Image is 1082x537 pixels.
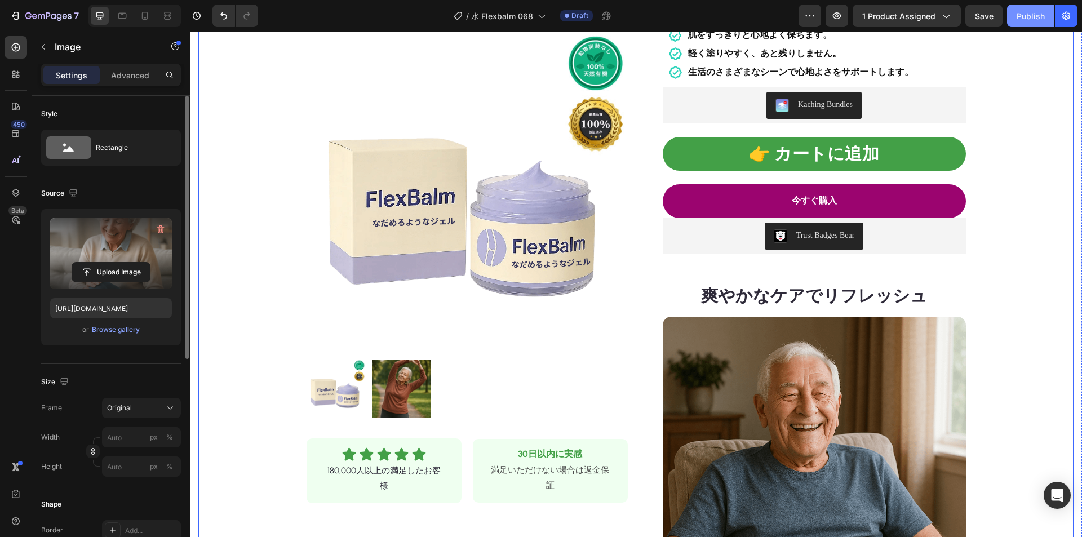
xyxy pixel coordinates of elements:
[72,262,150,282] button: Upload Image
[586,67,599,81] img: KachingBundles.png
[96,135,165,161] div: Rectangle
[41,109,57,119] div: Style
[473,153,776,187] button: 今すぐ購入
[41,186,80,201] div: Source
[571,11,588,21] span: Draft
[102,398,181,418] button: Original
[862,10,935,22] span: 1 product assigned
[328,417,392,428] strong: 30日以内に実感
[498,16,651,27] strong: 軽く塗りやすく、あと残りしません。
[163,460,176,473] button: px
[498,35,724,46] strong: 生活のさまざまなシーンで心地よさをサポートします。
[575,191,674,218] button: Trust Badges Bear
[41,499,61,509] div: Shape
[577,60,672,87] button: Kaching Bundles
[8,206,27,215] div: Beta
[1044,482,1071,509] div: Open Intercom Messenger
[56,69,87,81] p: Settings
[190,32,1082,537] iframe: Design area
[602,161,647,177] div: 今すぐ購入
[107,403,132,413] span: Original
[55,40,150,54] p: Image
[584,198,597,211] img: CLDR_q6erfwCEAE=.png
[11,120,27,129] div: 450
[606,198,665,210] div: Trust Badges Bear
[471,10,533,22] span: 水 Flexbalm 068
[41,375,71,390] div: Size
[975,11,994,21] span: Save
[5,5,84,27] button: 7
[41,403,62,413] label: Frame
[301,433,419,459] span: 満足いただけない場合は返金保証
[147,431,161,444] button: %
[473,105,776,139] button: 👉 カートに追加
[41,525,63,535] div: Border
[559,109,689,135] div: 👉 カートに追加
[853,5,961,27] button: 1 product assigned
[125,526,178,536] div: Add...
[82,323,89,336] span: or
[163,431,176,444] button: px
[150,461,158,472] div: px
[466,10,469,22] span: /
[41,432,60,442] label: Width
[74,9,79,23] p: 7
[41,461,62,472] label: Height
[965,5,1003,27] button: Save
[1007,5,1054,27] button: Publish
[147,460,161,473] button: %
[91,324,140,335] button: Browse gallery
[111,69,149,81] p: Advanced
[511,254,738,274] strong: 爽やかなケアでリフレッシュ
[102,456,181,477] input: px%
[166,432,173,442] div: %
[212,5,258,27] div: Undo/Redo
[102,427,181,447] input: px%
[150,432,158,442] div: px
[166,461,173,472] div: %
[50,298,172,318] input: https://example.com/image.jpg
[1017,10,1045,22] div: Publish
[92,325,140,335] div: Browse gallery
[608,67,663,79] div: Kaching Bundles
